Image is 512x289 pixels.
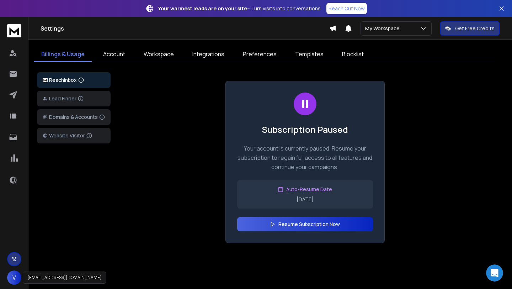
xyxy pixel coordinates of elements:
button: Lead Finder [37,91,111,106]
div: Leveraging Spintax for Email Customization [15,191,119,206]
button: Get Free Credits [440,21,500,36]
p: My Workspace [365,25,402,32]
div: Navigating Advanced Campaign Options in ReachInbox [15,170,119,185]
button: Help [95,222,142,251]
iframe: Intercom live chat [486,264,503,282]
p: Reach Out Now [329,5,365,12]
button: Resume Subscription Now [237,217,373,231]
a: Account [96,47,132,62]
div: [EMAIL_ADDRESS][DOMAIN_NAME] [23,272,106,284]
div: Navigating Advanced Campaign Options in ReachInbox [10,167,132,188]
strong: Your warmest leads are on your site [158,5,247,12]
p: Hi Vian 👋 [14,51,128,63]
div: Close [122,11,135,24]
p: How can we assist you [DATE]? [14,63,128,87]
div: Configuring SMTP Settings for Microsoft Account Purchased Directly from Microsoft [10,209,132,237]
a: Preferences [236,47,284,62]
span: Messages [59,240,84,245]
img: logo [14,15,62,24]
button: ReachInbox [37,72,111,88]
span: Auto-Resume Date [286,186,332,193]
img: Profile image for Lakshita [90,11,104,26]
button: Domains & Accounts [37,109,111,125]
button: Messages [47,222,95,251]
h1: Subscription Paused [237,124,373,135]
a: Integrations [185,47,231,62]
a: Billings & Usage [34,47,92,62]
button: V [7,270,21,285]
div: We'll be back online [DATE] [15,109,119,117]
div: Configuring SMTP Settings for Microsoft Account Purchased Directly from Microsoft [15,211,119,234]
img: logo [43,78,48,83]
span: Search for help [15,133,58,141]
div: Leveraging Spintax for Email Customization [10,188,132,209]
div: Optimizing Warmup Settings in ReachInbox [15,149,119,164]
button: Search for help [10,130,132,144]
span: Home [16,240,32,245]
a: Workspace [137,47,181,62]
p: Get Free Credits [455,25,495,32]
img: logo [7,24,21,37]
a: Reach Out Now [326,3,367,14]
button: Website Visitor [37,128,111,143]
p: – Turn visits into conversations [158,5,321,12]
img: Profile image for Raj [103,11,117,26]
p: [DATE] [243,196,367,203]
img: Profile image for Rohan [76,11,90,26]
h1: Settings [41,24,329,33]
a: Templates [288,47,331,62]
div: Send us a message [15,102,119,109]
span: Help [113,240,124,245]
p: Your account is currently paused. Resume your subscription to regain full access to all features ... [237,144,373,172]
a: Blocklist [335,47,371,62]
div: Send us a messageWe'll be back online [DATE] [7,96,135,123]
div: Optimizing Warmup Settings in ReachInbox [10,147,132,167]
